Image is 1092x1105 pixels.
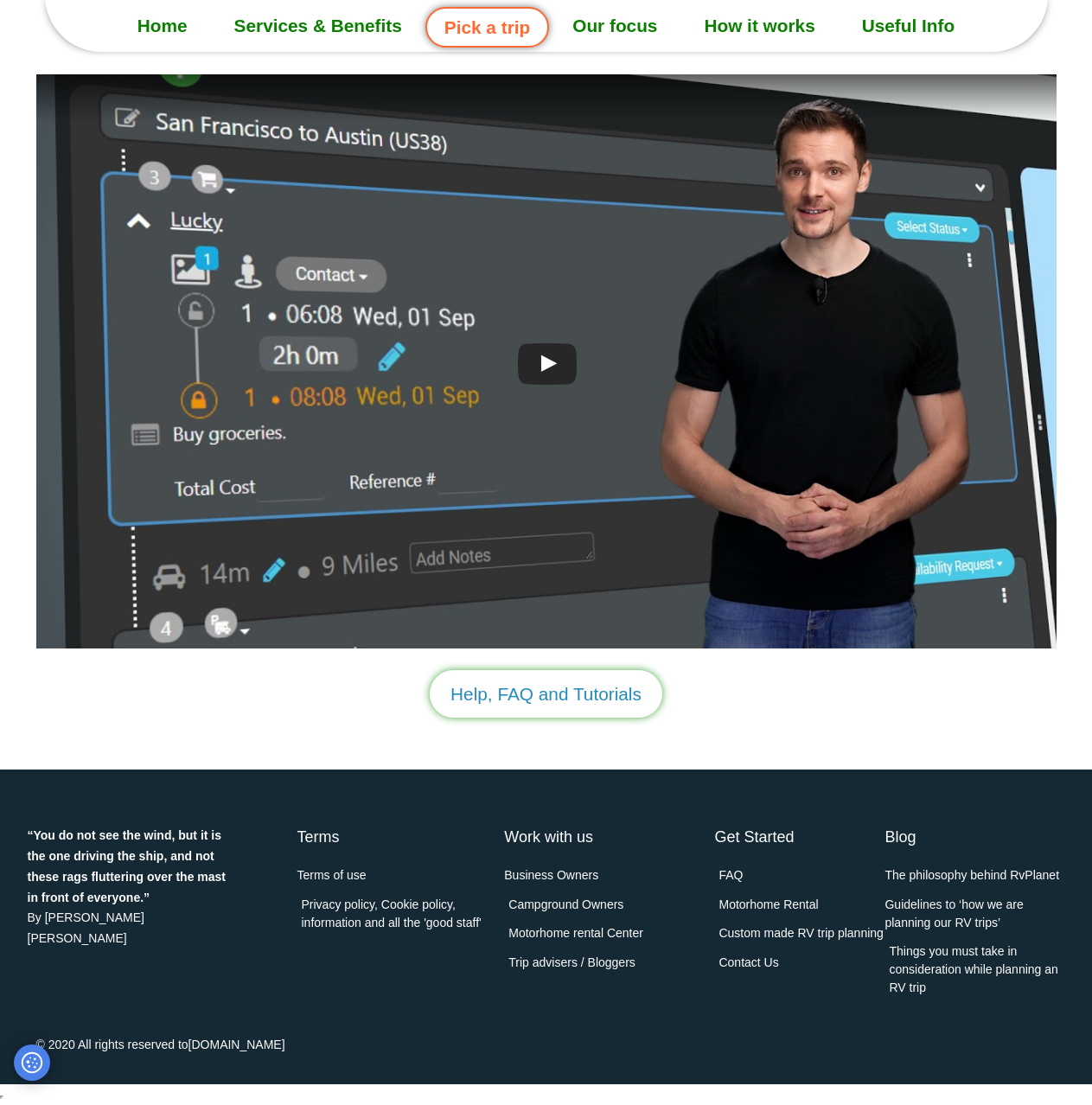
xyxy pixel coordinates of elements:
span: The philosophy behind RvPlanet [884,866,1059,885]
a: Contact Us [714,954,884,972]
a: How it works [680,4,838,48]
span: Motorhome rental Center [504,924,643,942]
span: Custom made RV trip planning [714,924,883,942]
a: Things you must take in consideration while planning an RV trip [884,942,1064,997]
span: Campground Owners [504,896,623,914]
nav: Menu [45,4,1048,48]
a: Guidelines to ‘how we are planning our RV trips’ [884,896,1064,932]
span: FAQ [714,866,743,885]
h4: Blog [884,826,1064,849]
a: Pick a trip [425,7,549,48]
a: Business Owners [504,866,714,885]
a: Services & Benefits [211,4,425,48]
a: [DOMAIN_NAME] [188,1038,285,1051]
span: Motorhome Rental [714,896,818,914]
a: Motorhome Rental [714,896,884,914]
a: Our focus [549,4,680,48]
span: Business Owners [504,866,598,885]
h4: Work with us [504,826,714,849]
p: © 2020 All rights reserved to [36,1036,538,1054]
a: The philosophy behind RvPlanet [884,866,1064,885]
strong: “You do not see the wind, but it is the one driving the ship, and not these rags fluttering over ... [28,828,227,904]
h4: Terms [297,826,505,849]
button: Privacy and cookie settings [14,1044,50,1081]
span: Terms of use [297,866,367,885]
a: Help, FAQ and Tutorials [430,670,662,718]
a: Useful Info [839,4,978,48]
a: Trip advisers / Bloggers [504,954,714,972]
a: Motorhome rental Center [504,924,714,942]
a: FAQ [714,866,884,885]
span: Help, FAQ and Tutorials [450,680,642,707]
a: Home [114,4,211,48]
span: Trip advisers / Bloggers [504,954,635,972]
div: By [PERSON_NAME] [PERSON_NAME] [28,826,228,949]
h4: Get Started [714,826,884,849]
a: Custom made RV trip planning [714,924,884,942]
span: Contact Us [714,954,778,972]
a: Terms of use [297,866,505,885]
a: Campground Owners [504,896,714,914]
a: Privacy policy, Cookie policy, information and all the 'good staff' [297,896,505,932]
